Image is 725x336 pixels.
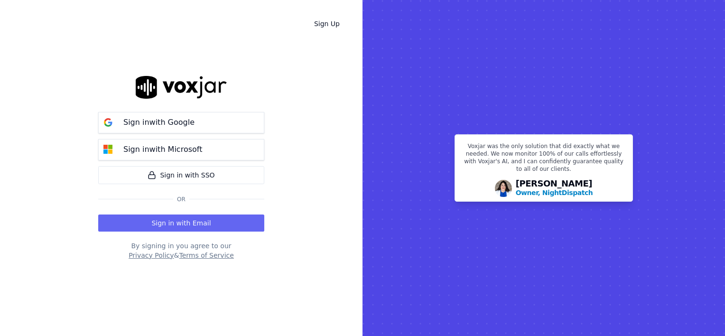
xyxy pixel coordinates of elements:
img: google Sign in button [99,113,118,132]
img: Avatar [495,180,512,197]
p: Sign in with Google [123,117,195,128]
button: Terms of Service [179,251,233,260]
img: microsoft Sign in button [99,140,118,159]
p: Voxjar was the only solution that did exactly what we needed. We now monitor 100% of our calls ef... [461,142,627,177]
span: Or [173,196,189,203]
button: Sign in with Email [98,215,264,232]
button: Privacy Policy [129,251,174,260]
a: Sign in with SSO [98,166,264,184]
div: [PERSON_NAME] [516,179,593,197]
img: logo [136,76,227,98]
p: Owner, NightDispatch [516,188,593,197]
a: Sign Up [307,15,347,32]
button: Sign inwith Google [98,112,264,133]
button: Sign inwith Microsoft [98,139,264,160]
p: Sign in with Microsoft [123,144,202,155]
div: By signing in you agree to our & [98,241,264,260]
